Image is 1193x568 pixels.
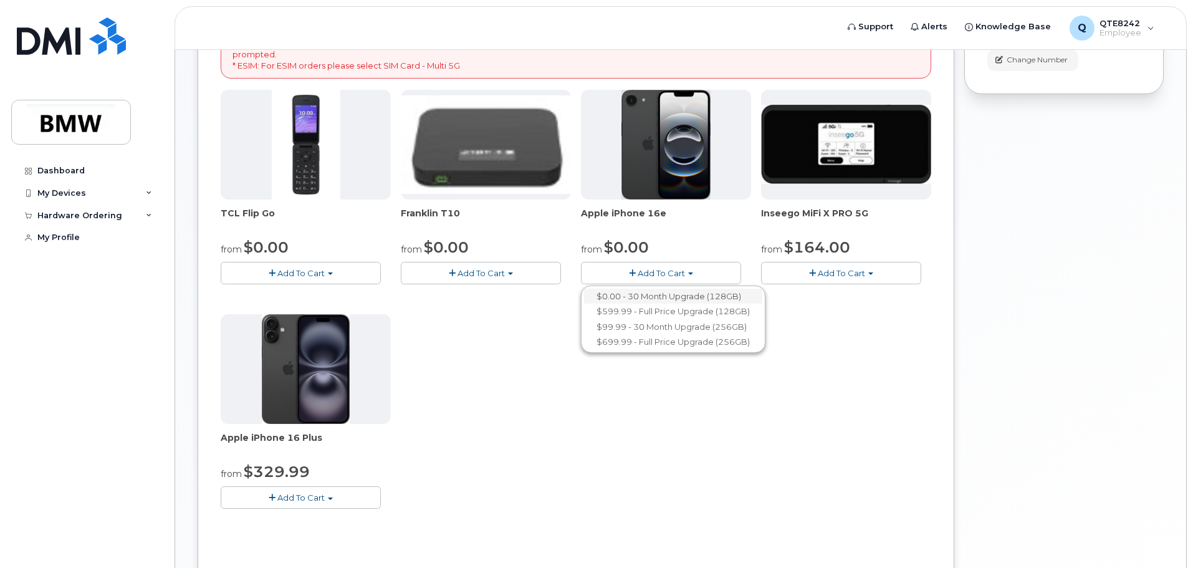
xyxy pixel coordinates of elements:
a: $0.00 - 30 Month Upgrade (128GB) [584,289,762,304]
small: from [761,244,782,255]
span: Add To Cart [638,268,685,278]
span: $329.99 [244,463,310,481]
div: Apple iPhone 16e [581,207,751,232]
img: cut_small_inseego_5G.jpg [761,105,931,185]
span: Alerts [921,21,947,33]
button: Add To Cart [221,262,381,284]
a: $99.99 - 30 Month Upgrade (256GB) [584,319,762,335]
a: $599.99 - Full Price Upgrade (128GB) [584,304,762,319]
button: Add To Cart [401,262,561,284]
div: Inseego MiFi X PRO 5G [761,207,931,232]
small: from [221,244,242,255]
iframe: Messenger Launcher [1139,514,1184,559]
span: QTE8242 [1100,18,1141,28]
small: from [221,468,242,479]
span: Knowledge Base [975,21,1051,33]
button: Add To Cart [221,486,381,508]
button: Change Number [987,49,1078,71]
img: t10.jpg [401,95,571,194]
span: Support [858,21,893,33]
div: Apple iPhone 16 Plus [221,431,391,456]
span: $0.00 [424,238,469,256]
a: Knowledge Base [956,14,1060,39]
div: Franklin T10 [401,207,571,232]
img: TCL_FLIP_MODE.jpg [272,90,340,200]
span: Change Number [1007,54,1068,65]
button: Add To Cart [761,262,921,284]
span: Add To Cart [277,493,325,503]
img: iphone_16_plus.png [262,314,350,424]
a: Support [839,14,902,39]
div: QTE8242 [1061,16,1163,41]
span: Add To Cart [458,268,505,278]
a: Alerts [902,14,956,39]
span: Q [1078,21,1086,36]
span: $0.00 [244,238,289,256]
span: $0.00 [604,238,649,256]
img: iphone16e.png [621,90,711,200]
a: $699.99 - Full Price Upgrade (256GB) [584,334,762,350]
button: Add To Cart [581,262,741,284]
span: Add To Cart [818,268,865,278]
div: TCL Flip Go [221,207,391,232]
small: from [401,244,422,255]
span: Employee [1100,28,1141,38]
span: $164.00 [784,238,850,256]
span: Add To Cart [277,268,325,278]
small: from [581,244,602,255]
